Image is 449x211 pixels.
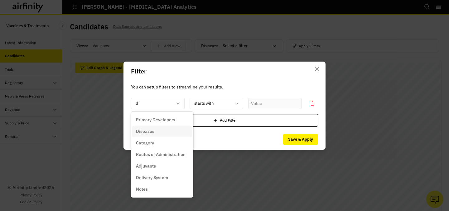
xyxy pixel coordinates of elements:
p: Category [136,140,154,146]
p: Routes of Administration [136,151,186,158]
p: Adjuvants [136,163,156,169]
p: Notes [136,186,148,193]
p: You can setup filters to streamline your results. [131,83,318,90]
input: Value [248,98,302,109]
div: Add Filter [131,114,318,127]
button: Close [312,64,322,74]
button: Save & Apply [283,134,318,145]
p: Primary Developers [136,117,175,123]
header: Filter [123,62,326,81]
p: Delivery System [136,174,168,181]
p: Diseases [136,128,154,135]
